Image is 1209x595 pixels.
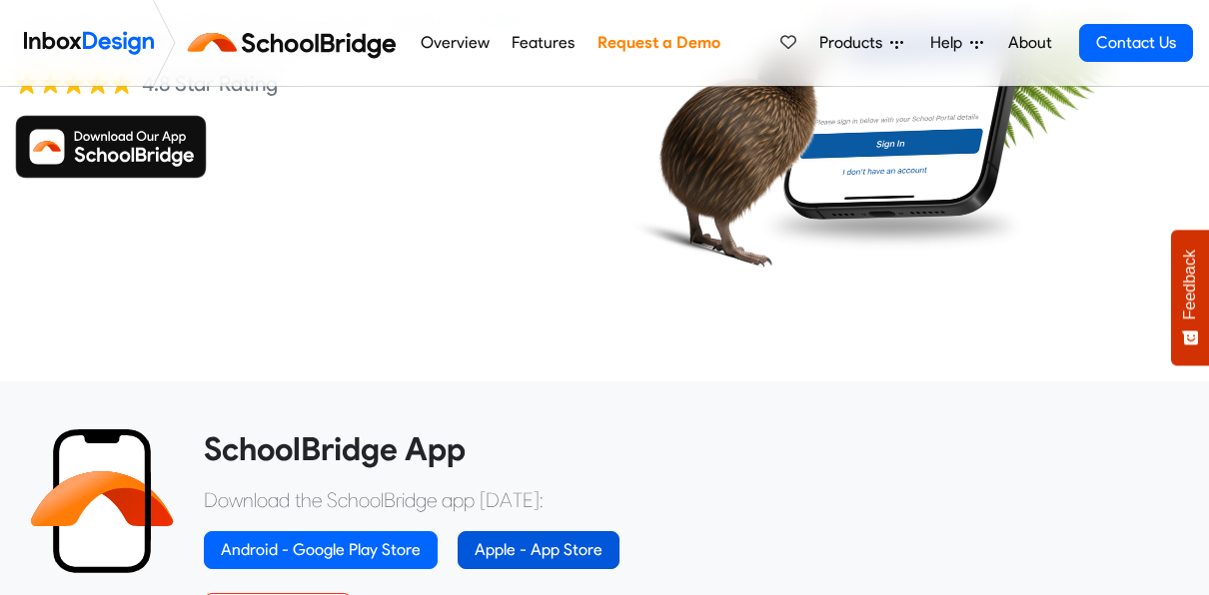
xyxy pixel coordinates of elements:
[507,23,581,63] a: Features
[811,23,911,63] a: Products
[1171,230,1209,365] button: Feedback - Show survey
[204,485,1179,515] p: Download the SchoolBridge app [DATE]:
[1181,250,1199,319] span: Feedback
[458,531,619,569] a: Apple - App Store
[184,19,409,67] img: schoolbridge logo
[15,115,207,179] img: Download SchoolBridge App
[415,23,495,63] a: Overview
[592,23,725,63] a: Request a Demo
[204,531,438,569] a: Android - Google Play Store
[819,31,890,55] span: Products
[1002,23,1057,63] a: About
[30,429,174,573] img: 2022_01_13_icon_sb_app.svg
[204,429,1179,469] heading: SchoolBridge App
[756,197,1027,255] img: shadow.png
[1079,24,1193,62] a: Contact Us
[922,23,991,63] a: Help
[930,31,970,55] span: Help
